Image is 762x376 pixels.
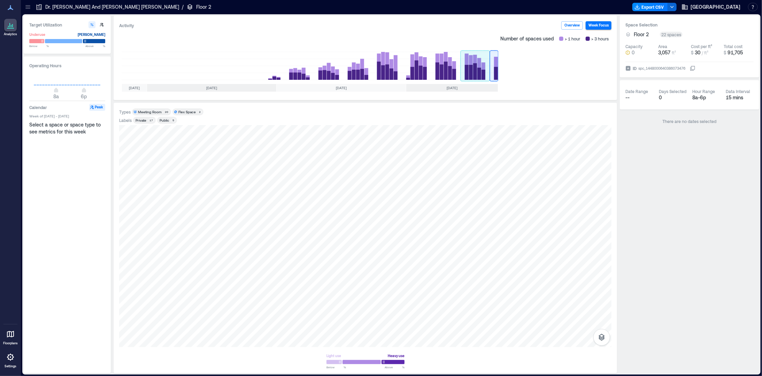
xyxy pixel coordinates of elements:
[4,32,17,36] p: Analytics
[591,35,609,42] span: > 3 hours
[3,341,18,345] p: Floorplans
[498,32,611,45] div: Number of spaces used
[658,49,670,55] span: 3,057
[29,62,105,69] h3: Operating Hours
[160,118,169,123] div: Public
[119,22,134,29] div: Activity
[78,31,105,38] div: [PERSON_NAME]
[632,49,634,56] span: 0
[728,49,743,55] span: 91,705
[724,50,726,55] span: $
[81,93,87,99] span: 6p
[2,17,19,38] a: Analytics
[5,364,16,368] p: Settings
[691,44,712,49] div: Cost per ft²
[691,3,740,10] span: [GEOGRAPHIC_DATA]
[672,50,676,55] span: ft²
[171,118,176,122] div: 5
[29,104,47,111] h3: Calendar
[119,117,132,123] div: Labels
[29,121,106,135] div: Select a space or space type to see metrics for this week
[726,94,754,101] div: 15 mins
[625,21,754,28] h3: Space Selection
[119,109,131,115] div: Types
[138,109,162,114] div: Meeting Room
[45,3,179,10] p: Dr. [PERSON_NAME] And [PERSON_NAME] [PERSON_NAME]
[29,114,105,118] span: Week of [DATE] - [DATE]
[692,89,715,94] div: Hour Range
[136,118,146,123] div: Private
[29,21,105,28] h3: Target Utilization
[690,66,695,71] button: IDspc_1448000640386073476
[659,94,687,101] div: 0
[565,35,580,42] span: > 1 hour
[625,94,630,100] span: --
[659,89,686,94] div: Days Selected
[625,44,642,49] div: Capacity
[679,1,742,13] button: [GEOGRAPHIC_DATA]
[724,44,742,49] div: Total cost
[1,326,20,347] a: Floorplans
[634,31,649,38] span: Floor 2
[122,84,147,92] div: [DATE]
[196,3,211,10] p: Floor 2
[638,65,686,72] div: spc_1448000640386073476
[198,110,202,114] div: 2
[692,94,720,101] div: 8a - 6p
[85,44,105,48] span: Above %
[632,3,668,11] button: Export CSV
[388,352,405,359] div: Heavy use
[147,84,276,92] div: [DATE]
[326,352,341,359] div: Light use
[561,21,583,30] button: Overview
[53,93,59,99] span: 8a
[702,50,708,55] span: / ft²
[182,3,184,10] p: /
[625,49,655,56] button: 0
[586,21,611,30] button: Week Focus
[164,110,170,114] div: 20
[691,49,721,56] button: $ 30 / ft²
[726,89,750,94] div: Data Interval
[178,109,196,114] div: Flex Space
[29,44,49,48] span: Below %
[695,49,700,55] span: 30
[691,50,693,55] span: $
[406,84,498,92] div: [DATE]
[663,119,717,124] span: There are no dates selected
[148,118,154,122] div: 17
[277,84,406,92] div: [DATE]
[634,31,657,38] button: Floor 2
[660,32,683,37] div: 22 spaces
[29,31,45,38] div: Underuse
[326,365,346,369] span: Below %
[2,349,19,370] a: Settings
[625,89,648,94] div: Date Range
[633,65,637,72] span: ID
[658,44,667,49] div: Area
[89,104,105,111] button: Peak
[385,365,405,369] span: Above %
